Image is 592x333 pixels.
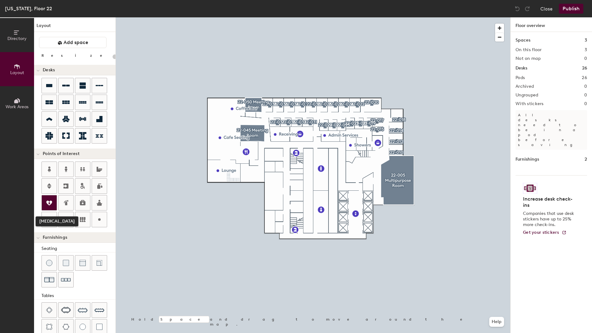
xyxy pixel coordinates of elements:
[516,101,544,106] h2: With stickers
[10,70,24,75] span: Layout
[46,307,52,313] img: Four seat table
[584,101,587,106] h2: 0
[41,255,57,271] button: Stool
[58,302,74,318] button: Six seat table
[523,230,567,235] a: Get your stickers
[523,196,576,208] h4: Increase desk check-ins
[516,156,539,163] h1: Furnishings
[584,56,587,61] h2: 0
[516,110,587,150] p: All desks need to be in a pod before saving
[516,56,541,61] h2: Not on map
[559,4,583,14] button: Publish
[514,6,520,12] img: Undo
[43,68,55,73] span: Desks
[41,245,115,252] div: Seating
[43,151,80,156] span: Points of Interest
[584,93,587,98] h2: 0
[516,75,525,80] h2: Pods
[43,235,67,240] span: Furnishings
[63,39,88,46] span: Add space
[80,260,86,266] img: Couch (middle)
[516,84,534,89] h2: Archived
[46,324,52,330] img: Four seat round table
[523,211,576,228] p: Companies that use desk stickers have up to 25% more check-ins.
[96,324,102,330] img: Table (1x1)
[582,75,587,80] h2: 26
[516,47,542,52] h2: On this floor
[585,156,587,163] h1: 2
[41,53,110,58] div: Resize
[44,275,54,285] img: Couch (x2)
[523,183,537,193] img: Sticker logo
[7,36,27,41] span: Directory
[75,255,90,271] button: Couch (middle)
[63,324,69,330] img: Six seat round table
[46,260,52,266] img: Stool
[94,305,104,315] img: Ten seat table
[582,65,587,72] h1: 26
[585,37,587,44] h1: 3
[524,6,530,12] img: Redo
[92,302,107,318] button: Ten seat table
[585,47,587,52] h2: 3
[41,195,57,211] button: [MEDICAL_DATA]
[58,255,74,271] button: Cushion
[584,84,587,89] h2: 0
[39,37,107,48] button: Add space
[75,302,90,318] button: Eight seat table
[516,37,530,44] h1: Spaces
[41,292,115,299] div: Tables
[92,255,107,271] button: Couch (corner)
[80,324,86,330] img: Table (round)
[540,4,553,14] button: Close
[41,302,57,318] button: Four seat table
[58,272,74,287] button: Couch (x3)
[78,305,88,315] img: Eight seat table
[61,275,71,285] img: Couch (x3)
[516,65,527,72] h1: Desks
[61,307,71,313] img: Six seat table
[6,104,28,109] span: Work Areas
[41,272,57,287] button: Couch (x2)
[489,317,504,327] button: Help
[34,22,115,32] h1: Layout
[516,93,538,98] h2: Ungrouped
[5,5,52,12] div: [US_STATE], Floor 22
[523,230,559,235] span: Get your stickers
[63,260,69,266] img: Cushion
[511,17,592,32] h1: Floor overview
[96,260,102,266] img: Couch (corner)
